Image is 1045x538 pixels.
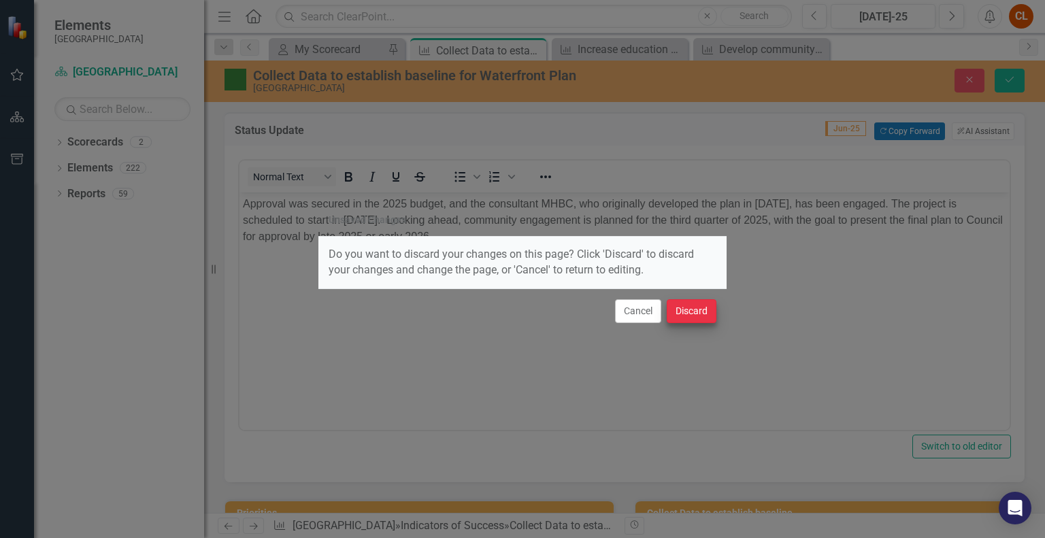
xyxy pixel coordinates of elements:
[999,492,1031,524] div: Open Intercom Messenger
[3,3,767,52] p: Approval was secured in the 2025 budget, and the consultant MHBC, who originally developed the pl...
[667,299,716,323] button: Discard
[318,237,727,288] div: Do you want to discard your changes on this page? Click 'Discard' to discard your changes and cha...
[329,215,406,225] div: Unsaved Changes
[615,299,661,323] button: Cancel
